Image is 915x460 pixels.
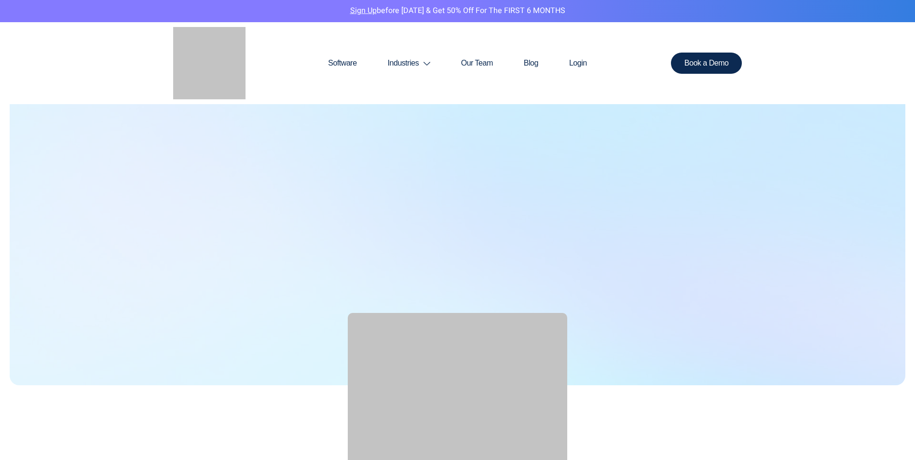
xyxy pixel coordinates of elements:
p: before [DATE] & Get 50% Off for the FIRST 6 MONTHS [7,5,908,17]
a: Login [554,40,602,86]
a: Software [313,40,372,86]
a: Sign Up [350,5,377,16]
a: Book a Demo [671,53,742,74]
a: Blog [508,40,554,86]
span: Book a Demo [684,59,729,67]
a: Industries [372,40,446,86]
a: Our Team [446,40,508,86]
